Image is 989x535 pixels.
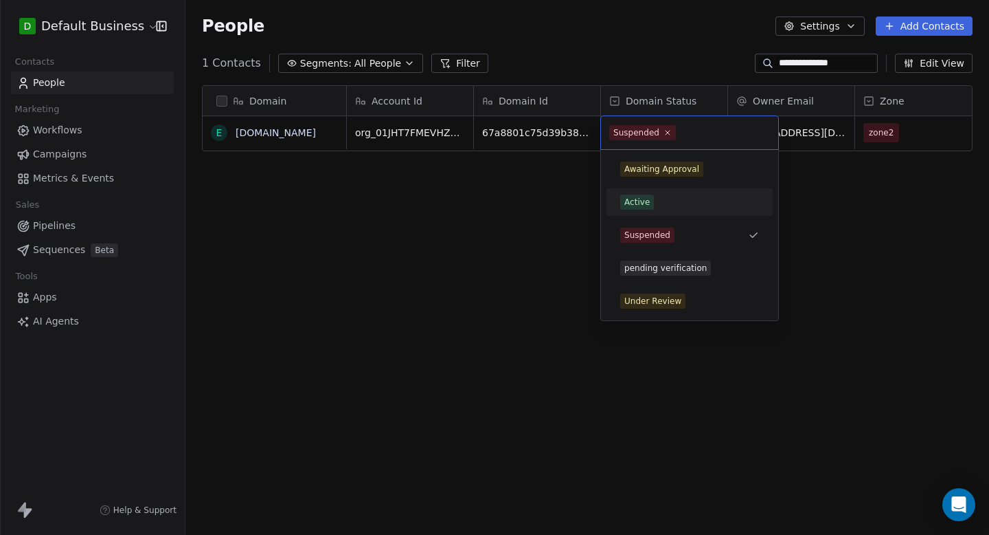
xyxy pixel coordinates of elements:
[606,155,773,315] div: Suggestions
[624,163,699,175] div: Awaiting Approval
[624,262,707,274] div: pending verification
[613,127,659,139] div: Suspended
[624,229,670,241] div: Suspended
[624,196,650,208] div: Active
[624,295,681,307] div: Under Review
